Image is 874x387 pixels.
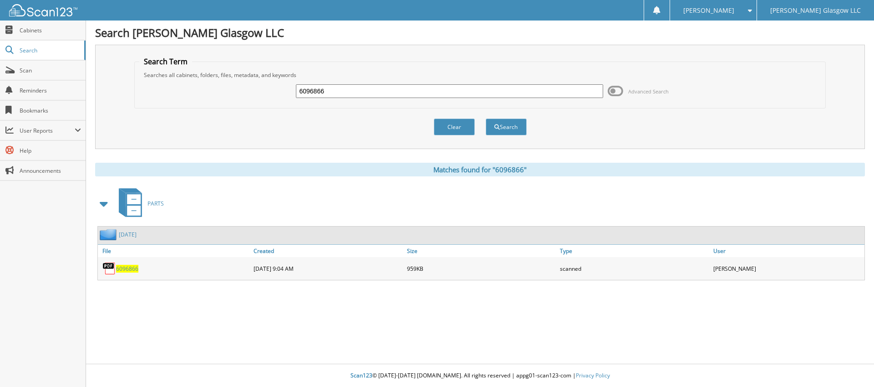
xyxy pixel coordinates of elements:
[20,26,81,34] span: Cabinets
[405,259,558,278] div: 959KB
[770,8,861,13] span: [PERSON_NAME] Glasgow LLC
[251,245,405,257] a: Created
[95,25,865,40] h1: Search [PERSON_NAME] Glasgow LLC
[711,259,864,278] div: [PERSON_NAME]
[405,245,558,257] a: Size
[113,186,164,222] a: PARTS
[486,119,527,135] button: Search
[102,262,116,275] img: PDF.png
[628,88,669,95] span: Advanced Search
[20,127,75,134] span: User Reports
[20,46,80,54] span: Search
[98,245,251,257] a: File
[147,200,164,207] span: PARTS
[683,8,734,13] span: [PERSON_NAME]
[828,343,874,387] iframe: Chat Widget
[576,372,610,379] a: Privacy Policy
[351,372,372,379] span: Scan123
[20,147,81,155] span: Help
[9,4,77,16] img: scan123-logo-white.svg
[139,57,192,67] legend: Search Term
[434,119,475,135] button: Clear
[558,245,711,257] a: Type
[20,167,81,175] span: Announcements
[251,259,405,278] div: [DATE] 9:04 AM
[20,67,81,74] span: Scan
[139,71,821,79] div: Searches all cabinets, folders, files, metadata, and keywords
[20,107,81,114] span: Bookmarks
[95,163,865,176] div: Matches found for "6096866"
[558,259,711,278] div: scanned
[86,365,874,387] div: © [DATE]-[DATE] [DOMAIN_NAME]. All rights reserved | appg01-scan123-com |
[20,87,81,94] span: Reminders
[100,229,119,240] img: folder2.png
[119,231,137,238] a: [DATE]
[711,245,864,257] a: User
[116,265,138,273] a: 6096866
